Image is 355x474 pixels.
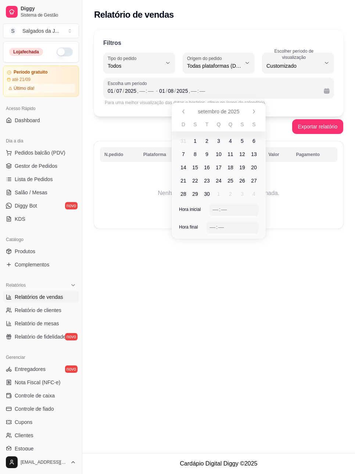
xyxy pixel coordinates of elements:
[15,307,61,314] span: Relatório de clientes
[21,12,76,18] span: Sistema de Gestão
[136,87,139,95] div: ,
[108,62,162,70] span: Todos
[193,121,197,128] span: S
[192,164,198,171] span: 15
[105,100,333,106] div: Para uma melhor visualização das datas e horários, clique no ícone de calendário.
[248,148,260,160] span: sábado, 13 de setembro de 2025
[217,137,220,145] span: 3
[188,87,191,95] div: ,
[198,108,240,115] span: setembro de 2025
[218,223,225,231] div: minuto,
[217,121,221,128] span: Q
[189,188,201,200] span: segunda-feira, 29 de setembro de 2025
[124,87,137,95] div: ano, Data inicial,
[236,162,248,173] span: sexta-feira, 19 de setembro de 2025
[15,149,65,156] span: Pedidos balcão (PDV)
[236,135,248,147] span: sexta-feira, 5 de setembro de 2025
[179,206,201,212] span: Hora inicial
[213,175,225,187] span: quarta-feira, 24 de setembro de 2025
[177,148,189,160] span: domingo, 7 de setembro de 2025
[107,87,114,95] div: dia, Data inicial,
[9,48,43,56] div: Loja fechada
[217,190,220,198] span: 1
[108,55,139,61] label: Tipo do pedido
[236,148,248,160] span: sexta-feira, 12 de setembro de 2025
[15,333,66,340] span: Relatório de fidelidade
[201,188,213,200] span: terça-feira, 30 de setembro de 2025
[21,459,67,465] span: [EMAIL_ADDRESS][DOMAIN_NAME]
[6,282,26,288] span: Relatórios
[15,379,60,386] span: Nota Fiscal (NFC-e)
[229,190,232,198] span: 2
[57,47,73,56] button: Alterar Status
[251,177,257,184] span: 27
[215,223,218,231] div: :
[225,188,236,200] span: quinta-feira, 2 de outubro de 2025
[220,206,228,213] div: minuto,
[204,177,210,184] span: 23
[156,86,158,95] span: -
[291,147,337,162] th: Pagamento
[3,135,79,147] div: Dia a dia
[15,117,40,124] span: Dashboard
[172,103,266,239] div: setembro de 2025
[177,188,189,200] span: domingo, 28 de setembro de 2025
[227,177,233,184] span: 25
[239,164,245,171] span: 19
[15,176,53,183] span: Lista de Pedidos
[3,103,79,114] div: Acesso Rápido
[159,86,318,95] div: Data final
[201,135,213,147] span: terça-feira, 2 de setembro de 2025
[15,202,37,209] span: Diggy Bot
[227,151,233,158] span: 11
[22,27,59,35] div: Salgados da J ...
[180,177,186,184] span: 21
[21,6,76,12] span: Diggy
[177,175,189,187] span: domingo, 21 de setembro de 2025
[239,151,245,158] span: 12
[216,164,222,171] span: 17
[199,87,206,95] div: minuto, Data final,
[321,85,333,97] button: Calendário
[197,87,200,95] div: :
[251,164,257,171] span: 20
[15,392,55,399] span: Controle de caixa
[145,87,148,95] div: :
[204,190,210,198] span: 30
[209,223,216,231] div: hora,
[252,190,255,198] span: 4
[227,164,233,171] span: 18
[180,137,186,145] span: 31
[229,121,233,128] span: Q
[15,215,25,223] span: KDS
[204,164,210,171] span: 16
[15,365,46,373] span: Entregadores
[108,86,154,95] div: Data inicial
[15,405,54,413] span: Controle de fiado
[194,137,197,145] span: 1
[3,234,79,245] div: Catálogo
[264,147,291,162] th: Valor
[248,135,260,147] span: sábado, 6 de setembro de 2025
[216,151,222,158] span: 10
[192,177,198,184] span: 22
[248,175,260,187] span: sábado, 27 de setembro de 2025
[3,24,79,38] button: Select a team
[187,62,241,70] span: Todas plataformas (Diggy, iFood)
[190,87,197,95] div: hora, Data final,
[94,9,174,21] h2: Relatório de vendas
[173,87,176,95] div: /
[189,148,201,160] span: segunda-feira, 8 de setembro de 2025
[236,188,248,200] span: sexta-feira, 3 de outubro de 2025
[194,151,197,158] span: 8
[15,248,35,255] span: Produtos
[239,177,245,184] span: 26
[192,190,198,198] span: 29
[189,135,201,147] span: segunda-feira, 1 de setembro de 2025
[122,87,125,95] div: /
[114,87,116,95] div: /
[241,137,244,145] span: 5
[213,162,225,173] span: quarta-feira, 17 de setembro de 2025
[252,137,255,145] span: 6
[100,164,337,223] td: Nenhum pedido recebido na data selecionada.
